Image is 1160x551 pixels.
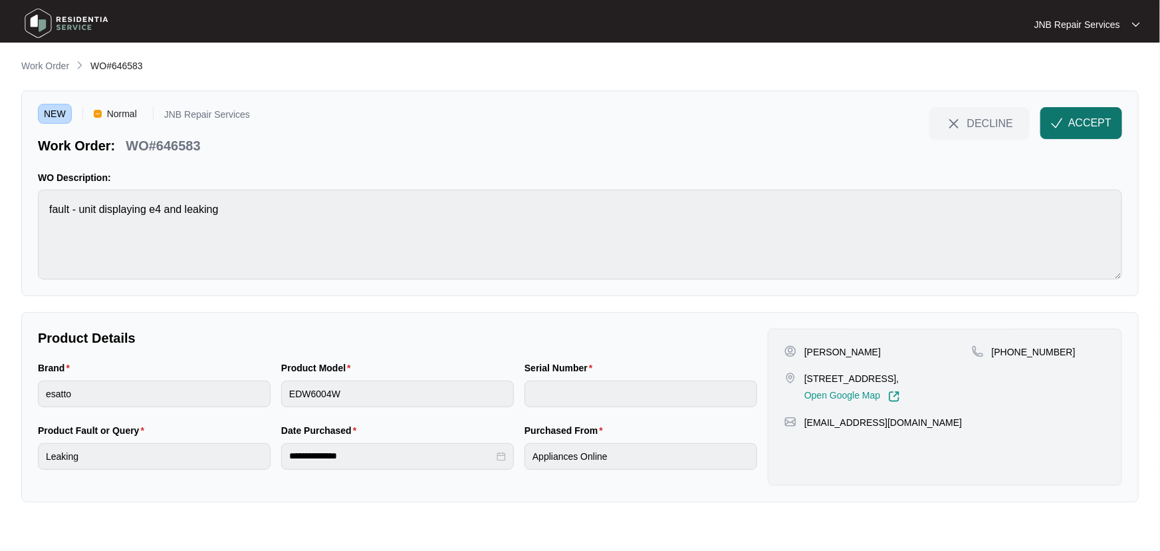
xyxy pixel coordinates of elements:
[19,59,72,74] a: Work Order
[38,329,757,347] p: Product Details
[289,449,494,463] input: Date Purchased
[21,59,69,73] p: Work Order
[38,171,1122,184] p: WO Description:
[1034,18,1120,31] p: JNB Repair Services
[967,116,1013,130] span: DECLINE
[281,361,356,375] label: Product Model
[281,424,362,437] label: Date Purchased
[38,443,271,470] input: Product Fault or Query
[38,424,150,437] label: Product Fault or Query
[524,424,608,437] label: Purchased From
[1051,117,1063,129] img: check-Icon
[38,361,75,375] label: Brand
[524,361,598,375] label: Serial Number
[946,116,962,132] img: close-Icon
[804,372,900,385] p: [STREET_ADDRESS],
[784,345,796,357] img: user-pin
[1068,115,1111,131] span: ACCEPT
[888,391,900,403] img: Link-External
[90,61,143,71] span: WO#646583
[992,345,1076,359] p: [PHONE_NUMBER]
[126,136,200,155] p: WO#646583
[784,416,796,428] img: map-pin
[524,381,757,407] input: Serial Number
[804,345,881,359] p: [PERSON_NAME]
[524,443,757,470] input: Purchased From
[1040,107,1122,139] button: check-IconACCEPT
[972,345,984,357] img: map-pin
[1132,21,1140,28] img: dropdown arrow
[281,381,514,407] input: Product Model
[784,372,796,384] img: map-pin
[38,381,271,407] input: Brand
[38,190,1122,279] textarea: fault - unit displaying e4 and leaking
[74,60,85,71] img: chevron-right
[94,110,102,118] img: Vercel Logo
[804,391,900,403] a: Open Google Map
[164,110,250,124] p: JNB Repair Services
[20,3,113,43] img: residentia service logo
[38,136,115,155] p: Work Order:
[38,104,72,124] span: NEW
[804,416,962,429] p: [EMAIL_ADDRESS][DOMAIN_NAME]
[929,107,1030,139] button: close-IconDECLINE
[102,104,142,124] span: Normal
